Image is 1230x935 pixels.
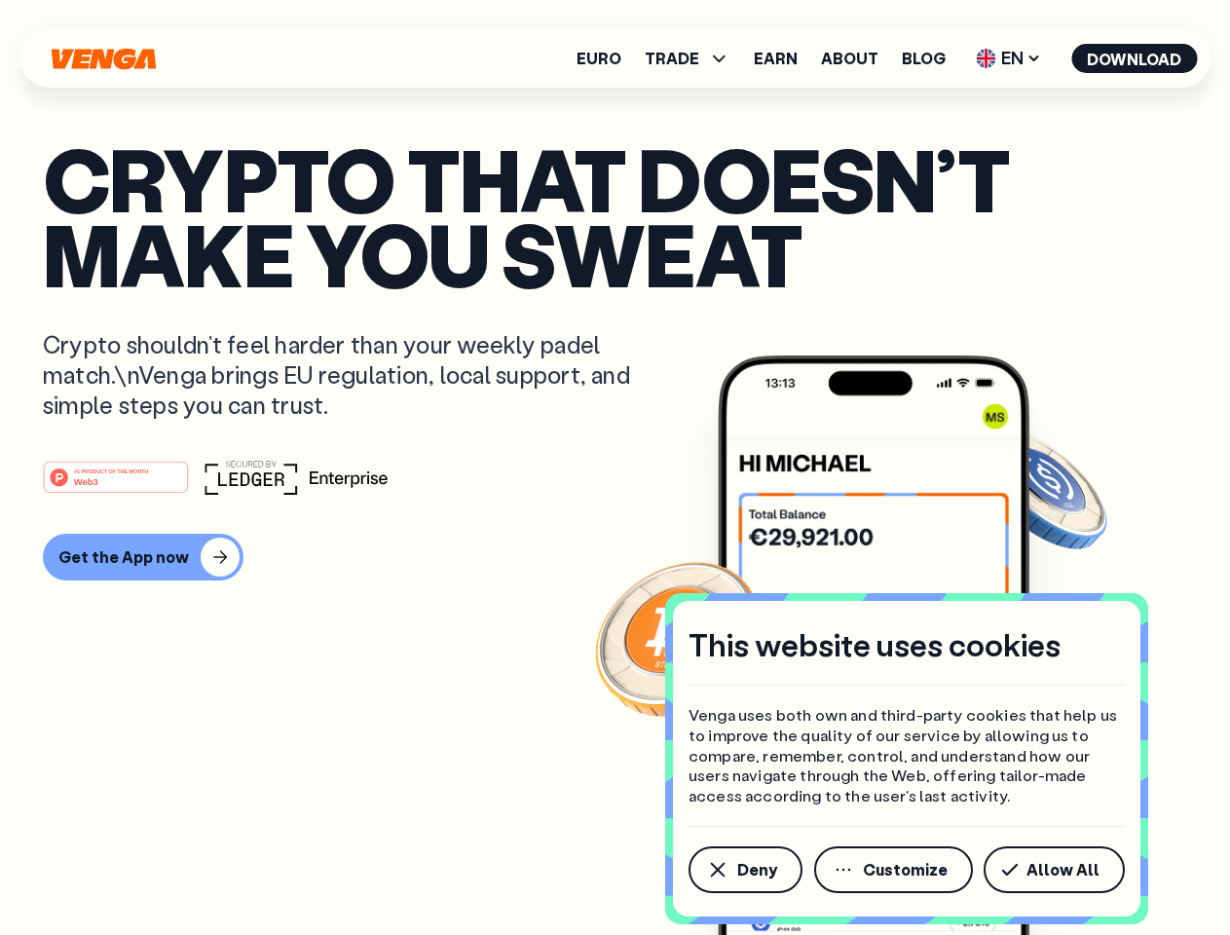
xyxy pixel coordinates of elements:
p: Crypto that doesn’t make you sweat [43,141,1187,290]
a: #1 PRODUCT OF THE MONTHWeb3 [43,472,189,498]
a: Euro [577,51,621,66]
a: Blog [902,51,946,66]
button: Get the App now [43,534,243,580]
img: flag-uk [976,49,995,68]
a: Earn [754,51,798,66]
svg: Home [49,48,158,70]
span: Allow All [1026,862,1100,878]
a: About [821,51,878,66]
img: Bitcoin [591,550,766,726]
span: TRADE [645,47,730,70]
button: Download [1071,44,1197,73]
span: TRADE [645,51,699,66]
button: Customize [814,846,973,893]
h4: This website uses cookies [689,624,1061,665]
tspan: Web3 [74,475,98,486]
button: Deny [689,846,802,893]
span: Customize [863,862,948,878]
div: Get the App now [58,547,189,567]
span: EN [969,43,1048,74]
img: USDC coin [971,419,1111,559]
a: Get the App now [43,534,1187,580]
p: Crypto shouldn’t feel harder than your weekly padel match.\nVenga brings EU regulation, local sup... [43,329,658,421]
tspan: #1 PRODUCT OF THE MONTH [74,467,148,473]
span: Deny [737,862,777,878]
p: Venga uses both own and third-party cookies that help us to improve the quality of our service by... [689,705,1125,806]
button: Allow All [984,846,1125,893]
